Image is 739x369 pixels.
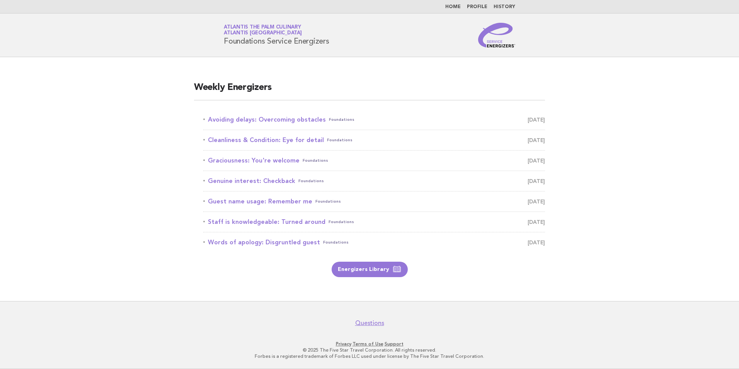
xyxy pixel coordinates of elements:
[224,25,302,36] a: Atlantis The Palm CulinaryAtlantis [GEOGRAPHIC_DATA]
[528,196,545,207] span: [DATE]
[315,196,341,207] span: Foundations
[528,135,545,146] span: [DATE]
[303,155,328,166] span: Foundations
[203,114,545,125] a: Avoiding delays: Overcoming obstaclesFoundations [DATE]
[203,176,545,186] a: Genuine interest: CheckbackFoundations [DATE]
[329,217,354,227] span: Foundations
[329,114,354,125] span: Foundations
[323,237,349,248] span: Foundations
[445,5,461,9] a: Home
[194,81,545,100] h2: Weekly Energizers
[133,353,606,359] p: Forbes is a registered trademark of Forbes LLC used under license by The Five Star Travel Corpora...
[203,237,545,248] a: Words of apology: Disgruntled guestFoundations [DATE]
[355,319,384,327] a: Questions
[224,25,329,45] h1: Foundations Service Energizers
[203,196,545,207] a: Guest name usage: Remember meFoundations [DATE]
[528,176,545,186] span: [DATE]
[494,5,515,9] a: History
[203,155,545,166] a: Graciousness: You're welcomeFoundations [DATE]
[336,341,351,347] a: Privacy
[352,341,383,347] a: Terms of Use
[298,176,324,186] span: Foundations
[478,23,515,47] img: Service Energizers
[528,217,545,227] span: [DATE]
[224,31,302,36] span: Atlantis [GEOGRAPHIC_DATA]
[133,347,606,353] p: © 2025 The Five Star Travel Corporation. All rights reserved.
[332,262,408,277] a: Energizers Library
[385,341,404,347] a: Support
[528,237,545,248] span: [DATE]
[528,155,545,166] span: [DATE]
[133,341,606,347] p: · ·
[327,135,352,146] span: Foundations
[203,217,545,227] a: Staff is knowledgeable: Turned aroundFoundations [DATE]
[203,135,545,146] a: Cleanliness & Condition: Eye for detailFoundations [DATE]
[467,5,487,9] a: Profile
[528,114,545,125] span: [DATE]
